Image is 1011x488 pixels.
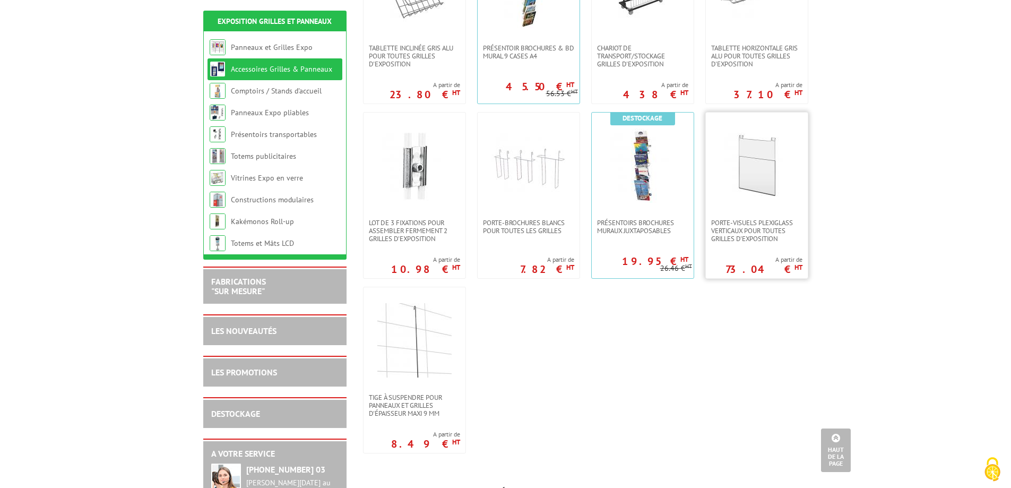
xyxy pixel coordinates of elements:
[210,39,226,55] img: Panneaux et Grilles Expo
[390,91,460,98] p: 23.80 €
[520,266,574,272] p: 7.82 €
[733,81,802,89] span: A partir de
[974,452,1011,488] button: Cookies (fenêtre modale)
[211,276,266,296] a: FABRICATIONS"Sur Mesure"
[377,303,452,378] img: Tige à suspendre pour panneaux et grilles d'épaisseur maxi 9 mm
[680,255,688,264] sup: HT
[391,430,460,439] span: A partir de
[369,393,460,417] span: Tige à suspendre pour panneaux et grilles d'épaisseur maxi 9 mm
[706,219,808,243] a: Porte-visuels plexiglass verticaux pour toutes grilles d'exposition
[606,129,680,203] img: Présentoirs brochures muraux juxtaposables
[210,192,226,208] img: Constructions modulaires
[210,170,226,186] img: Vitrines Expo en verre
[592,219,694,235] a: Présentoirs brochures muraux juxtaposables
[210,83,226,99] img: Comptoirs / Stands d'accueil
[231,108,309,117] a: Panneaux Expo pliables
[231,173,303,183] a: Vitrines Expo en verre
[794,263,802,272] sup: HT
[725,266,802,272] p: 73.04 €
[211,326,276,336] a: LES NOUVEAUTÉS
[706,44,808,68] a: Tablette horizontale gris alu pour toutes grilles d'exposition
[821,429,851,472] a: Haut de la page
[483,219,574,235] span: Porte-brochures blancs pour toutes les grilles
[680,88,688,97] sup: HT
[210,61,226,77] img: Accessoires Grilles & Panneaux
[246,464,325,475] strong: [PHONE_NUMBER] 03
[491,129,566,203] img: Porte-brochures blancs pour toutes les grilles
[210,148,226,164] img: Totems publicitaires
[369,219,460,243] span: Lot de 3 fixations pour assembler fermement 2 grilles d'exposition
[211,367,277,378] a: LES PROMOTIONS
[231,42,313,52] a: Panneaux et Grilles Expo
[592,44,694,68] a: Chariot de transport/stockage Grilles d'exposition
[231,130,317,139] a: Présentoirs transportables
[231,217,294,226] a: Kakémonos Roll-up
[660,264,692,272] p: 26.46 €
[623,114,662,123] b: Destockage
[211,408,260,419] a: DESTOCKAGE
[364,393,465,417] a: Tige à suspendre pour panneaux et grilles d'épaisseur maxi 9 mm
[231,151,296,161] a: Totems publicitaires
[623,91,688,98] p: 438 €
[478,219,580,235] a: Porte-brochures blancs pour toutes les grilles
[506,83,574,90] p: 45.50 €
[231,195,314,204] a: Constructions modulaires
[685,262,692,270] sup: HT
[622,258,688,264] p: 19.95 €
[391,255,460,264] span: A partir de
[364,219,465,243] a: Lot de 3 fixations pour assembler fermement 2 grilles d'exposition
[733,91,802,98] p: 37.10 €
[211,449,339,459] h2: A votre service
[720,129,794,203] img: Porte-visuels plexiglass verticaux pour toutes grilles d'exposition
[566,263,574,272] sup: HT
[452,263,460,272] sup: HT
[210,105,226,121] img: Panneaux Expo pliables
[390,81,460,89] span: A partir de
[979,456,1006,483] img: Cookies (fenêtre modale)
[566,80,574,89] sup: HT
[546,90,578,98] p: 56.53 €
[483,44,574,60] span: Présentoir Brochures & BD mural 9 cases A4
[478,44,580,60] a: Présentoir Brochures & BD mural 9 cases A4
[711,44,802,68] span: Tablette horizontale gris alu pour toutes grilles d'exposition
[210,126,226,142] img: Présentoirs transportables
[364,44,465,68] a: Tablette inclinée gris alu pour toutes grilles d'exposition
[452,88,460,97] sup: HT
[794,88,802,97] sup: HT
[369,44,460,68] span: Tablette inclinée gris alu pour toutes grilles d'exposition
[725,255,802,264] span: A partir de
[377,129,452,203] img: Lot de 3 fixations pour assembler fermement 2 grilles d'exposition
[218,16,332,26] a: Exposition Grilles et Panneaux
[210,213,226,229] img: Kakémonos Roll-up
[571,88,578,95] sup: HT
[597,44,688,68] span: Chariot de transport/stockage Grilles d'exposition
[391,441,460,447] p: 8.49 €
[597,219,688,235] span: Présentoirs brochures muraux juxtaposables
[210,235,226,251] img: Totems et Mâts LCD
[231,238,294,248] a: Totems et Mâts LCD
[711,219,802,243] span: Porte-visuels plexiglass verticaux pour toutes grilles d'exposition
[391,266,460,272] p: 10.98 €
[623,81,688,89] span: A partir de
[231,86,322,96] a: Comptoirs / Stands d'accueil
[231,64,332,74] a: Accessoires Grilles & Panneaux
[452,438,460,447] sup: HT
[520,255,574,264] span: A partir de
